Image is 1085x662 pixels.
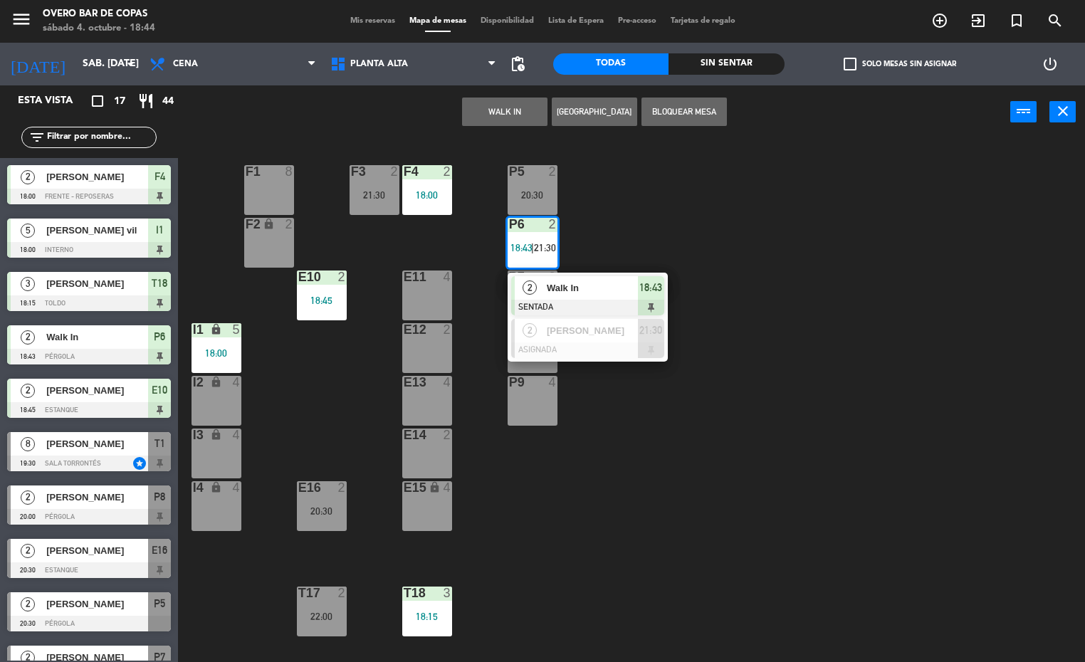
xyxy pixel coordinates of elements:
[162,93,174,110] span: 44
[46,169,148,184] span: [PERSON_NAME]
[523,323,537,337] span: 2
[402,17,473,25] span: Mapa de mesas
[154,168,165,185] span: F4
[523,280,537,295] span: 2
[298,270,299,283] div: E10
[402,611,452,621] div: 18:15
[664,17,743,25] span: Tarjetas de regalo
[970,12,987,29] i: exit_to_app
[46,223,148,238] span: [PERSON_NAME] vil
[921,9,959,33] span: RESERVAR MESA
[844,58,856,70] span: check_box_outline_blank
[611,17,664,25] span: Pre-acceso
[337,481,346,494] div: 2
[1047,12,1064,29] i: search
[337,587,346,599] div: 2
[154,328,165,345] span: P6
[547,280,638,295] span: Walk In
[21,490,35,505] span: 2
[639,322,662,339] span: 21:30
[46,330,148,345] span: Walk In
[21,597,35,611] span: 2
[154,435,165,452] span: T1
[152,542,167,559] span: E16
[46,276,148,291] span: [PERSON_NAME]
[232,481,241,494] div: 4
[639,279,662,296] span: 18:43
[509,165,510,178] div: P5
[1042,56,1059,73] i: power_settings_new
[46,490,148,505] span: [PERSON_NAME]
[152,382,167,399] span: E10
[443,165,451,178] div: 2
[173,59,198,69] span: Cena
[285,165,293,178] div: 8
[402,190,452,200] div: 18:00
[443,376,451,389] div: 4
[11,9,32,30] i: menu
[548,218,557,231] div: 2
[154,595,165,612] span: P5
[1015,103,1032,120] i: power_input
[931,12,948,29] i: add_circle_outline
[669,53,784,75] div: Sin sentar
[443,587,451,599] div: 3
[1010,101,1037,122] button: power_input
[509,56,526,73] span: pending_actions
[137,93,154,110] i: restaurant
[152,275,167,292] span: T18
[21,437,35,451] span: 8
[43,21,155,36] div: sábado 4. octubre - 18:44
[350,190,399,200] div: 21:30
[548,376,557,389] div: 4
[21,384,35,398] span: 2
[193,429,194,441] div: I3
[443,270,451,283] div: 4
[210,481,222,493] i: lock
[541,17,611,25] span: Lista de Espera
[21,224,35,238] span: 5
[297,611,347,621] div: 22:00
[351,165,352,178] div: F3
[21,277,35,291] span: 3
[154,488,165,505] span: P8
[21,170,35,184] span: 2
[192,348,241,358] div: 18:00
[210,323,222,335] i: lock
[508,190,557,200] div: 20:30
[193,323,194,336] div: I1
[298,481,299,494] div: E16
[1054,103,1071,120] i: close
[156,221,164,238] span: I1
[844,58,956,70] label: Solo mesas sin asignar
[509,270,510,283] div: P7
[263,218,275,230] i: lock
[46,130,156,145] input: Filtrar por nombre...
[210,376,222,388] i: lock
[21,330,35,345] span: 2
[548,165,557,178] div: 2
[462,98,547,126] button: WALK IN
[46,383,148,398] span: [PERSON_NAME]
[443,429,451,441] div: 2
[193,481,194,494] div: I4
[350,59,408,69] span: Planta Alta
[510,242,533,253] span: 18:43
[534,242,556,253] span: 21:30
[1008,12,1025,29] i: turned_in_not
[114,93,125,110] span: 17
[641,98,727,126] button: Bloquear Mesa
[552,98,637,126] button: [GEOGRAPHIC_DATA]
[473,17,541,25] span: Disponibilidad
[285,218,293,231] div: 2
[298,587,299,599] div: T17
[210,429,222,441] i: lock
[531,242,534,253] span: |
[509,218,510,231] div: P6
